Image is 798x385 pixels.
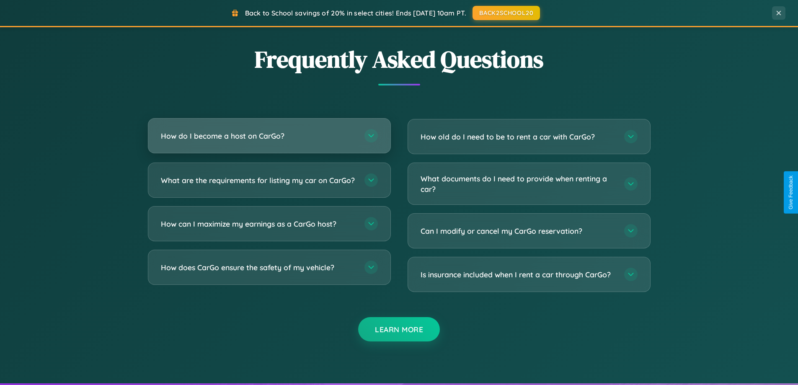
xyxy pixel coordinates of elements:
[161,175,356,186] h3: What are the requirements for listing my car on CarGo?
[788,176,794,209] div: Give Feedback
[245,9,466,17] span: Back to School savings of 20% in select cities! Ends [DATE] 10am PT.
[148,43,651,75] h2: Frequently Asked Questions
[358,317,440,341] button: Learn More
[421,173,616,194] h3: What documents do I need to provide when renting a car?
[473,6,540,20] button: BACK2SCHOOL20
[161,262,356,273] h3: How does CarGo ensure the safety of my vehicle?
[421,226,616,236] h3: Can I modify or cancel my CarGo reservation?
[421,269,616,280] h3: Is insurance included when I rent a car through CarGo?
[161,219,356,229] h3: How can I maximize my earnings as a CarGo host?
[421,132,616,142] h3: How old do I need to be to rent a car with CarGo?
[161,131,356,141] h3: How do I become a host on CarGo?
